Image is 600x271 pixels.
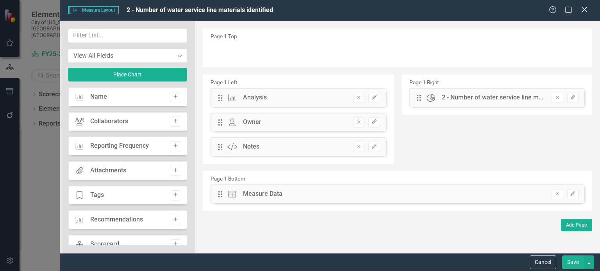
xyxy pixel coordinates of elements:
div: 2 - Number of water service line materials identified [442,93,544,102]
small: Page 1 Right [409,79,439,85]
div: Owner [243,118,261,127]
div: Notes [243,142,259,151]
div: Reporting Frequency [90,142,149,151]
span: 2 - Number of water service line materials identified [127,6,273,14]
small: Page 1 Bottom [211,175,245,182]
button: Add Page [561,219,592,231]
input: Filter List... [68,28,187,43]
div: Scorecard [90,240,119,249]
div: Attachments [90,166,126,175]
button: Cancel [530,255,556,269]
div: Analysis [243,93,267,102]
small: Page 1 Left [211,79,237,85]
div: Collaborators [90,117,128,126]
span: Measure Layout [68,6,119,14]
div: Measure Data [243,190,282,198]
button: Save [562,255,584,269]
div: Tags [90,191,104,200]
div: View All Fields [73,51,173,60]
div: Name [90,92,107,101]
small: Page 1 Top [211,33,237,39]
div: Recommendations [90,215,143,224]
button: Place Chart [68,68,187,81]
